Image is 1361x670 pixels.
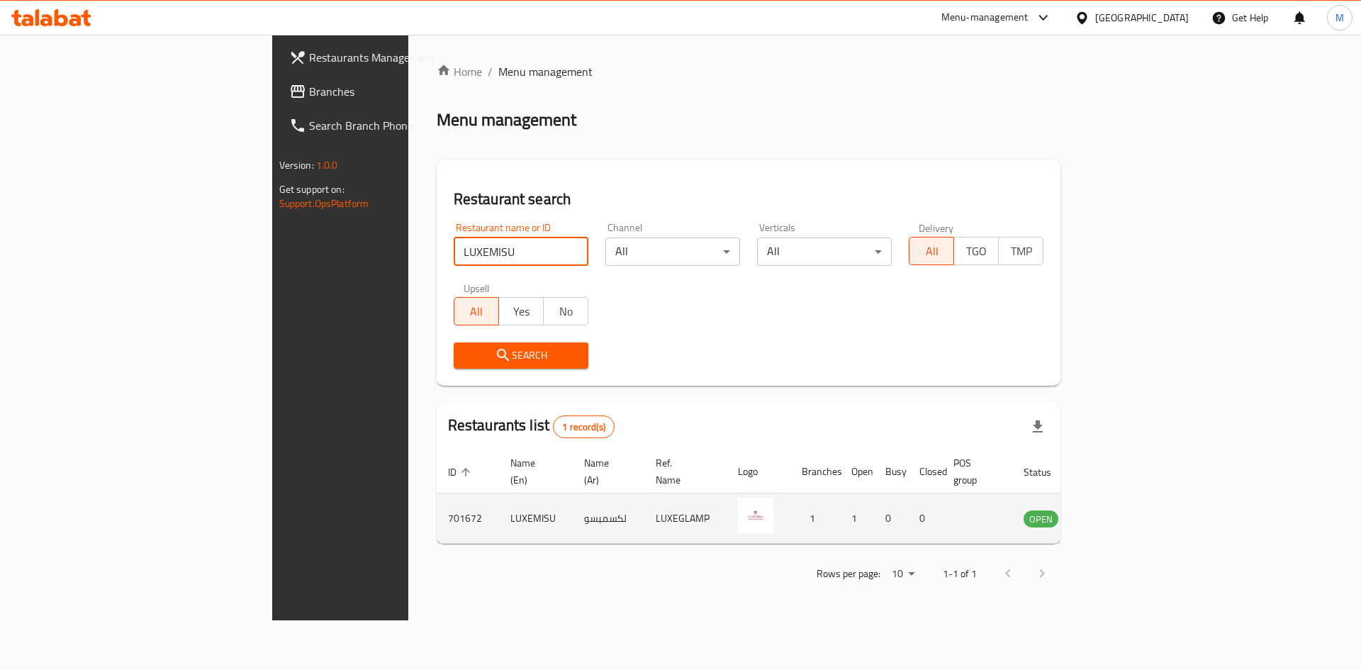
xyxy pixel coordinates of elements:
[437,450,1136,544] table: enhanced table
[554,420,614,434] span: 1 record(s)
[915,241,948,262] span: All
[1004,241,1038,262] span: TMP
[454,238,588,266] input: Search for restaurant name or ID..
[279,156,314,174] span: Version:
[465,347,577,364] span: Search
[790,450,840,493] th: Branches
[656,454,710,488] span: Ref. Name
[278,74,500,108] a: Branches
[279,180,345,199] span: Get support on:
[448,464,475,481] span: ID
[874,450,908,493] th: Busy
[943,565,977,583] p: 1-1 of 1
[499,493,573,544] td: LUXEMISU
[448,415,615,438] h2: Restaurants list
[454,342,588,369] button: Search
[553,415,615,438] div: Total records count
[790,493,840,544] td: 1
[316,156,338,174] span: 1.0.0
[919,223,954,233] label: Delivery
[953,237,999,265] button: TGO
[908,493,942,544] td: 0
[998,237,1043,265] button: TMP
[505,301,538,322] span: Yes
[960,241,993,262] span: TGO
[953,454,995,488] span: POS group
[454,297,499,325] button: All
[874,493,908,544] td: 0
[309,117,488,134] span: Search Branch Phone
[437,108,576,131] h2: Menu management
[738,498,773,533] img: LUXEMISU
[437,63,1061,80] nav: breadcrumb
[309,49,488,66] span: Restaurants Management
[941,9,1029,26] div: Menu-management
[464,283,490,293] label: Upsell
[727,450,790,493] th: Logo
[498,63,593,80] span: Menu management
[549,301,583,322] span: No
[278,108,500,143] a: Search Branch Phone
[840,450,874,493] th: Open
[510,454,556,488] span: Name (En)
[757,238,892,266] div: All
[644,493,727,544] td: LUXEGLAMP
[278,40,500,74] a: Restaurants Management
[840,493,874,544] td: 1
[573,493,644,544] td: لكسميسو
[498,297,544,325] button: Yes
[1024,464,1070,481] span: Status
[817,565,880,583] p: Rows per page:
[279,194,369,213] a: Support.OpsPlatform
[909,237,954,265] button: All
[1095,10,1189,26] div: [GEOGRAPHIC_DATA]
[543,297,588,325] button: No
[908,450,942,493] th: Closed
[1024,511,1058,527] span: OPEN
[1021,410,1055,444] div: Export file
[886,564,920,585] div: Rows per page:
[460,301,493,322] span: All
[605,238,740,266] div: All
[584,454,627,488] span: Name (Ar)
[454,189,1044,210] h2: Restaurant search
[309,83,488,100] span: Branches
[1335,10,1344,26] span: M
